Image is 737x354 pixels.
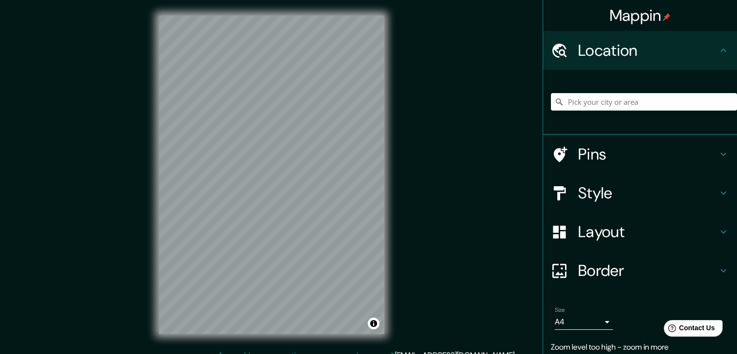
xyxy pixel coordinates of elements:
canvas: Map [159,16,384,334]
h4: Layout [578,222,718,241]
iframe: Help widget launcher [651,316,726,343]
h4: Mappin [610,6,671,25]
p: Zoom level too high - zoom in more [551,341,729,353]
img: pin-icon.png [663,13,671,21]
h4: Location [578,41,718,60]
div: Pins [543,135,737,174]
h4: Border [578,261,718,280]
input: Pick your city or area [551,93,737,111]
h4: Style [578,183,718,203]
div: Style [543,174,737,212]
h4: Pins [578,145,718,164]
div: Location [543,31,737,70]
div: Layout [543,212,737,251]
div: Border [543,251,737,290]
button: Toggle attribution [368,318,379,329]
div: A4 [555,314,613,330]
label: Size [555,306,565,314]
